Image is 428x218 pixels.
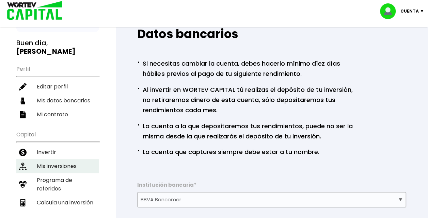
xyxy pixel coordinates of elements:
[16,94,99,107] a: Mis datos bancarios
[137,146,140,156] span: ·
[16,80,99,94] a: Editar perfil
[137,83,140,94] span: ·
[16,39,99,56] h3: Buen día,
[137,57,140,67] span: ·
[19,97,27,104] img: datos-icon.10cf9172.svg
[419,10,428,12] img: icon-down
[137,27,406,41] h2: Datos bancarios
[19,181,27,188] img: recomiendanos-icon.9b8e9327.svg
[19,111,27,118] img: contrato-icon.f2db500c.svg
[16,61,99,121] ul: Perfil
[16,145,99,159] a: Invertir
[16,196,99,209] a: Calcula una inversión
[16,173,99,196] a: Programa de referidos
[19,199,27,206] img: calculadora-icon.17d418c4.svg
[16,47,76,56] b: [PERSON_NAME]
[137,83,355,115] p: Al invertir en WORTEV CAPITAL tú realizas el depósito de tu inversión, no retiraremos dinero de e...
[19,163,27,170] img: inversiones-icon.6695dc30.svg
[137,120,355,141] p: La cuenta a la que depositaremos tus rendimientos, puede no ser la misma desde la que realizarás ...
[380,3,400,19] img: profile-image
[137,57,355,79] p: Si necesitas cambiar la cuenta, debes hacerlo mínimo díez días hábiles previos al pago de tu sigu...
[137,120,140,130] span: ·
[16,159,99,173] a: Mis inversiones
[137,182,406,192] label: Institución bancaria
[19,83,27,90] img: editar-icon.952d3147.svg
[19,149,27,156] img: invertir-icon.b3b967d7.svg
[16,107,99,121] a: Mi contrato
[400,6,419,16] p: Cuenta
[137,146,319,157] p: La cuenta que captures siempre debe estar a tu nombre.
